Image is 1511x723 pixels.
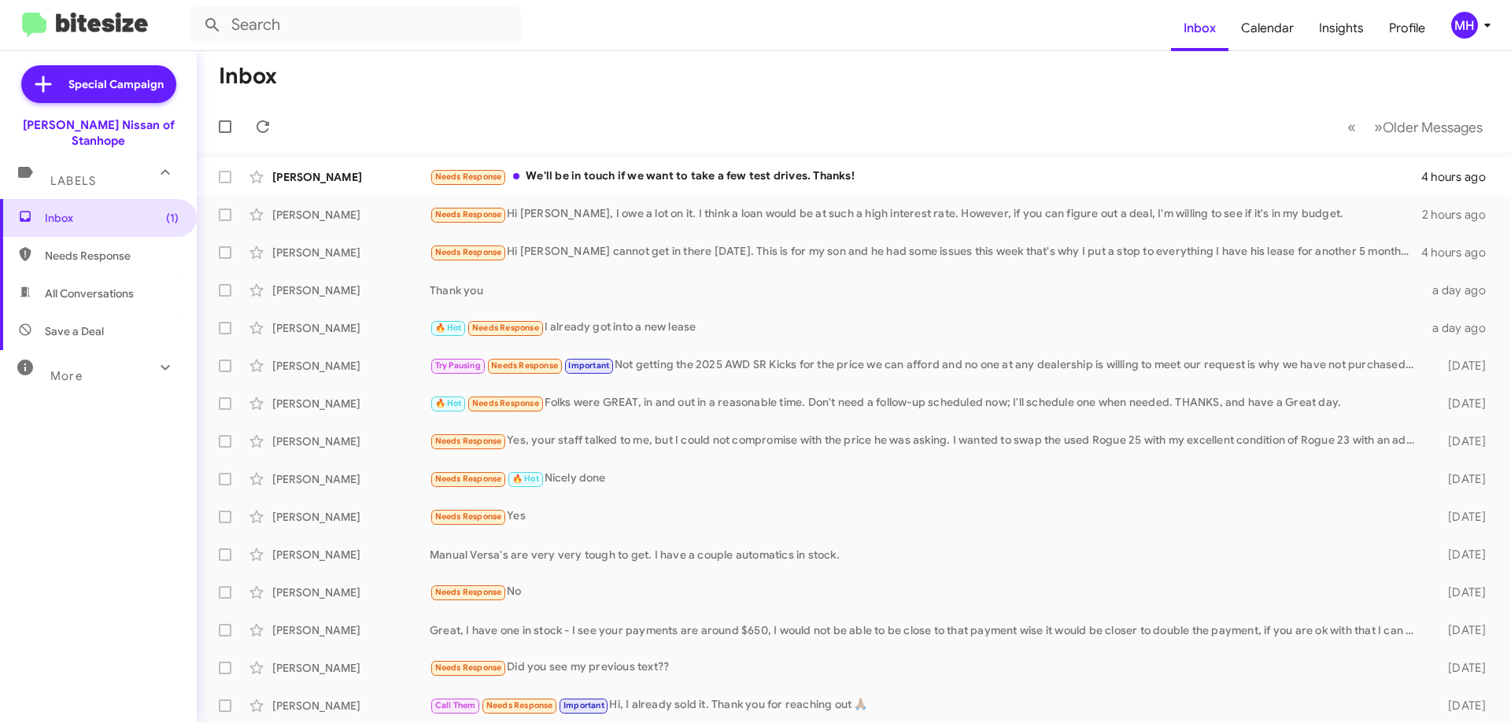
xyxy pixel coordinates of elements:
span: Older Messages [1383,119,1483,136]
span: Labels [50,174,96,188]
div: Hi [PERSON_NAME] cannot get in there [DATE]. This is for my son and he had some issues this week ... [430,243,1421,261]
div: Did you see my previous text?? [430,658,1423,677]
div: [DATE] [1423,509,1498,525]
div: a day ago [1423,282,1498,298]
div: 2 hours ago [1422,207,1498,223]
span: 🔥 Hot [435,323,462,333]
div: [DATE] [1423,660,1498,676]
span: Try Pausing [435,360,481,371]
span: More [50,369,83,383]
span: All Conversations [45,286,134,301]
span: Important [563,700,604,710]
div: Thank you [430,282,1423,298]
h1: Inbox [219,64,277,89]
a: Profile [1376,6,1438,51]
span: Needs Response [435,172,502,182]
span: Important [568,360,609,371]
span: » [1374,117,1383,137]
a: Insights [1306,6,1376,51]
div: a day ago [1423,320,1498,336]
div: [PERSON_NAME] [272,358,430,374]
span: Needs Response [472,398,539,408]
nav: Page navigation example [1339,111,1492,143]
span: Needs Response [472,323,539,333]
button: MH [1438,12,1494,39]
div: [PERSON_NAME] [272,471,430,487]
span: Needs Response [435,662,502,673]
div: [PERSON_NAME] [272,207,430,223]
div: MH [1451,12,1478,39]
div: [DATE] [1423,358,1498,374]
div: We'll be in touch if we want to take a few test drives. Thanks! [430,168,1421,186]
span: 🔥 Hot [512,474,539,484]
div: [PERSON_NAME] [272,660,430,676]
div: Great, I have one in stock - I see your payments are around $650, I would not be able to be close... [430,622,1423,638]
div: [DATE] [1423,547,1498,563]
span: Special Campaign [68,76,164,92]
div: Yes [430,507,1423,526]
div: Nicely done [430,470,1423,488]
span: Inbox [45,210,179,226]
div: [PERSON_NAME] [272,585,430,600]
div: [PERSON_NAME] [272,698,430,714]
span: Needs Response [486,700,553,710]
div: [PERSON_NAME] [272,509,430,525]
span: Needs Response [435,436,502,446]
div: [DATE] [1423,622,1498,638]
a: Special Campaign [21,65,176,103]
span: Needs Response [435,209,502,219]
span: Needs Response [435,474,502,484]
div: [PERSON_NAME] [272,282,430,298]
div: Yes, your staff talked to me, but I could not compromise with the price he was asking. I wanted t... [430,432,1423,450]
div: [DATE] [1423,585,1498,600]
div: [PERSON_NAME] [272,547,430,563]
button: Previous [1338,111,1365,143]
div: Hi, I already sold it. Thank you for reaching out 🙏🏽 [430,696,1423,714]
div: [DATE] [1423,471,1498,487]
div: [PERSON_NAME] [272,622,430,638]
div: 4 hours ago [1421,245,1498,260]
span: Needs Response [45,248,179,264]
a: Inbox [1171,6,1228,51]
span: Save a Deal [45,323,104,339]
div: [PERSON_NAME] [272,433,430,449]
span: Needs Response [435,247,502,257]
span: (1) [166,210,179,226]
div: [PERSON_NAME] [272,396,430,411]
button: Next [1365,111,1492,143]
span: 🔥 Hot [435,398,462,408]
span: Needs Response [491,360,558,371]
span: Needs Response [435,587,502,597]
input: Search [190,6,521,44]
a: Calendar [1228,6,1306,51]
span: Needs Response [435,511,502,522]
div: 4 hours ago [1421,169,1498,185]
div: [PERSON_NAME] [272,169,430,185]
div: Hi [PERSON_NAME], I owe a lot on it. I think a loan would be at such a high interest rate. Howeve... [430,205,1422,223]
div: [DATE] [1423,698,1498,714]
div: [DATE] [1423,433,1498,449]
div: No [430,583,1423,601]
div: Manual Versa's are very very tough to get. I have a couple automatics in stock. [430,547,1423,563]
div: Not getting the 2025 AWD SR Kicks for the price we can afford and no one at any dealership is wil... [430,356,1423,374]
div: I already got into a new lease [430,319,1423,337]
div: [PERSON_NAME] [272,245,430,260]
div: [PERSON_NAME] [272,320,430,336]
span: « [1347,117,1356,137]
div: Folks were GREAT, in and out in a reasonable time. Don't need a follow-up scheduled now; I'll sch... [430,394,1423,412]
div: [DATE] [1423,396,1498,411]
span: Call Them [435,700,476,710]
